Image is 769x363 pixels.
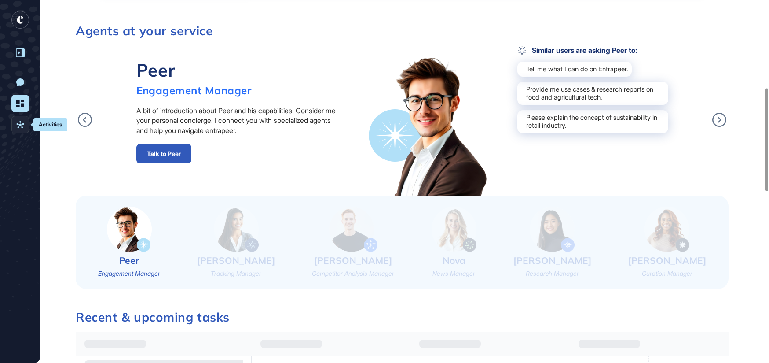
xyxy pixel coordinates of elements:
h3: Recent & upcoming tasks [76,311,729,323]
div: Provide me use cases & research reports on food and agricultural tech. [517,82,668,105]
div: Similar users are asking Peer to: [517,46,637,55]
img: nova-small.png [432,207,476,252]
img: curie-small.png [644,207,689,252]
a: Talk to Peer [136,144,191,163]
div: News Manager [432,269,475,278]
img: peer-big.png [369,56,491,196]
div: [PERSON_NAME] [513,254,591,267]
h3: Agents at your service [76,25,729,37]
div: [PERSON_NAME] [314,254,392,267]
a: Activities [11,116,29,133]
img: peer-small.png [107,207,152,252]
div: entrapeer-logo [11,11,29,29]
div: Competitor Analysis Manager [312,269,394,278]
div: Tracking Manager [211,269,261,278]
div: Curation Manager [642,269,692,278]
img: tracy-small.png [214,207,259,252]
div: [PERSON_NAME] [628,254,706,267]
div: Peer [119,254,139,267]
div: Please explain the concept of sustainability in retail industry. [517,110,668,133]
div: [PERSON_NAME] [197,254,275,267]
div: Peer [136,59,252,81]
img: nash-small.png [329,207,377,252]
div: Tell me what I can do on Entrapeer. [517,62,632,77]
div: A bit of introduction about Peer and his capabilities. Consider me your personal concierge! I con... [136,106,342,135]
div: Engagement Manager [136,84,252,97]
div: Nova [443,254,465,267]
div: Engagement Manager [98,269,160,278]
img: reese-small.png [530,207,575,252]
div: Research Manager [526,269,579,278]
